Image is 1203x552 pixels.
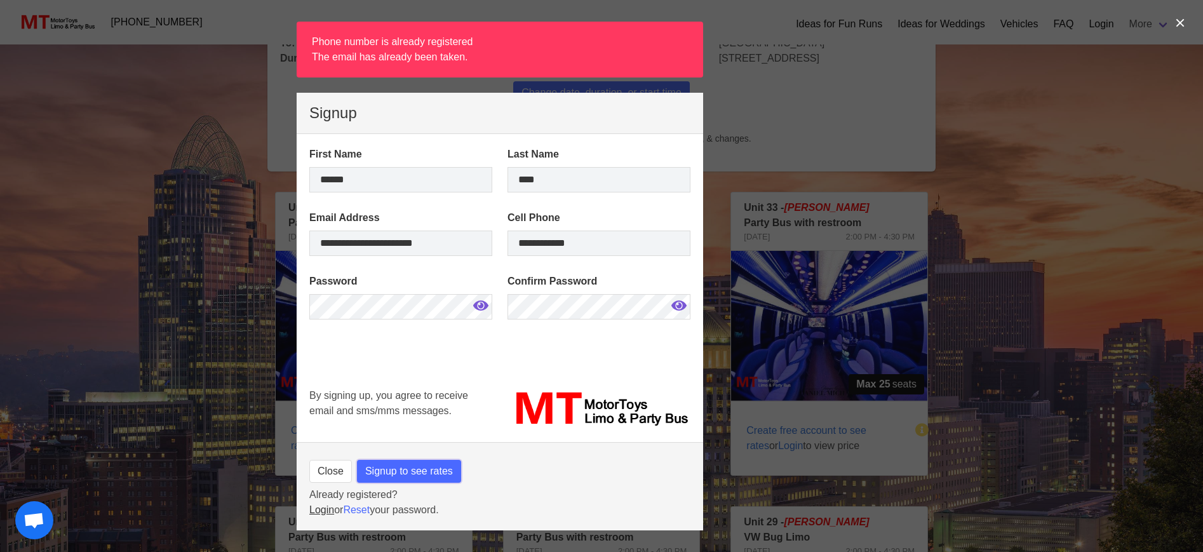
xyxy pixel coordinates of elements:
[309,210,492,226] label: Email Address
[365,464,453,479] span: Signup to see rates
[309,105,690,121] p: Signup
[507,274,690,289] label: Confirm Password
[297,22,703,77] article: Phone number is already registered The email has already been taken.
[507,388,690,430] img: MT_logo_name.png
[309,487,690,502] p: Already registered?
[309,274,492,289] label: Password
[309,460,352,483] button: Close
[309,147,492,162] label: First Name
[309,504,334,515] a: Login
[507,210,690,226] label: Cell Phone
[343,504,370,515] a: Reset
[357,460,461,483] button: Signup to see rates
[302,380,500,438] div: By signing up, you agree to receive email and sms/mms messages.
[507,147,690,162] label: Last Name
[309,337,502,433] iframe: reCAPTCHA
[309,502,690,518] p: or your password.
[15,501,53,539] div: Open chat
